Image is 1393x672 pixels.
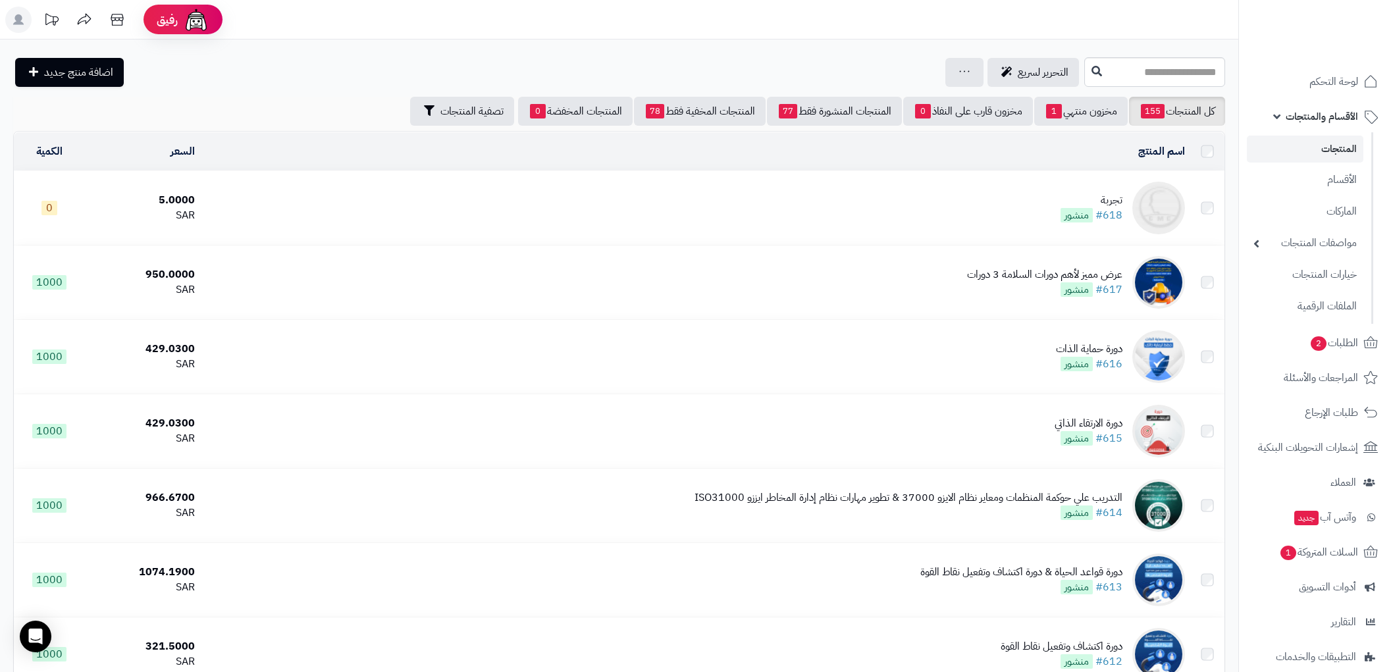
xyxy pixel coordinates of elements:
a: #615 [1095,430,1122,446]
img: logo-2.png [1303,37,1380,65]
a: المنتجات المخفية فقط78 [634,97,766,126]
span: الأقسام والمنتجات [1286,107,1358,126]
div: 1074.1900 [90,565,194,580]
div: SAR [90,208,194,223]
span: التحرير لسريع [1018,65,1068,80]
div: SAR [90,282,194,297]
a: اسم المنتج [1138,143,1185,159]
span: التطبيقات والخدمات [1276,648,1356,666]
span: منشور [1061,654,1093,669]
div: SAR [90,505,194,521]
span: 1000 [32,424,66,438]
span: أدوات التسويق [1299,578,1356,596]
span: منشور [1061,505,1093,520]
span: منشور [1061,208,1093,222]
a: مخزون قارب على النفاذ0 [903,97,1033,126]
img: التدريب علي حوكمة المنظمات ومعاير نظام الايزو 37000 & تطوير مهارات نظام إدارة المخاطر ايززو ISO31000 [1132,479,1185,532]
span: وآتس آب [1293,508,1356,527]
span: اضافة منتج جديد [44,65,113,80]
span: المراجعات والأسئلة [1284,369,1358,387]
img: تجربة [1132,182,1185,234]
div: التدريب علي حوكمة المنظمات ومعاير نظام الايزو 37000 & تطوير مهارات نظام إدارة المخاطر ايززو ISO31000 [695,490,1122,505]
span: الطلبات [1309,334,1358,352]
a: كل المنتجات155 [1129,97,1225,126]
span: رفيق [157,12,178,28]
span: طلبات الإرجاع [1305,403,1358,422]
div: SAR [90,357,194,372]
a: الكمية [36,143,63,159]
a: المراجعات والأسئلة [1247,362,1385,394]
button: تصفية المنتجات [410,97,514,126]
a: #617 [1095,282,1122,297]
span: 0 [41,201,57,215]
span: 1000 [32,498,66,513]
a: الملفات الرقمية [1247,292,1363,321]
span: 1000 [32,573,66,587]
div: 5.0000 [90,193,194,208]
div: SAR [90,580,194,595]
span: 78 [646,104,664,118]
div: دورة حماية الذات [1056,342,1122,357]
span: لوحة التحكم [1309,72,1358,91]
a: المنتجات [1247,136,1363,163]
span: تصفية المنتجات [440,103,504,119]
div: تجربة [1061,193,1122,208]
a: طلبات الإرجاع [1247,397,1385,428]
a: مواصفات المنتجات [1247,229,1363,257]
img: دورة قواعد الحياة & دورة اكتشاف وتفعيل نقاط القوة [1132,554,1185,606]
a: السلات المتروكة1 [1247,536,1385,568]
span: منشور [1061,282,1093,297]
span: 1 [1046,104,1062,118]
a: التحرير لسريع [987,58,1079,87]
a: وآتس آبجديد [1247,502,1385,533]
a: #618 [1095,207,1122,223]
img: دورة حماية الذات [1132,330,1185,383]
a: إشعارات التحويلات البنكية [1247,432,1385,463]
a: المنتجات المخفضة0 [518,97,633,126]
span: السلات المتروكة [1279,543,1358,561]
div: عرض مميز لأهم دورات السلامة 3 دورات [967,267,1122,282]
div: 966.6700 [90,490,194,505]
span: إشعارات التحويلات البنكية [1258,438,1358,457]
div: Open Intercom Messenger [20,621,51,652]
div: SAR [90,654,194,669]
span: التقارير [1331,613,1356,631]
span: 0 [915,104,931,118]
span: 1000 [32,647,66,661]
span: 1000 [32,349,66,364]
div: 321.5000 [90,639,194,654]
span: 1000 [32,275,66,290]
a: العملاء [1247,467,1385,498]
div: دورة اكتشاف وتفعيل نقاط القوة [1001,639,1122,654]
div: 429.0300 [90,342,194,357]
a: التقارير [1247,606,1385,638]
span: العملاء [1330,473,1356,492]
span: 77 [779,104,797,118]
a: مخزون منتهي1 [1034,97,1128,126]
div: 429.0300 [90,416,194,431]
div: دورة الارتقاء الذاتي [1055,416,1122,431]
a: الماركات [1247,197,1363,226]
div: 950.0000 [90,267,194,282]
span: منشور [1061,357,1093,371]
a: #614 [1095,505,1122,521]
a: لوحة التحكم [1247,66,1385,97]
a: #612 [1095,654,1122,669]
span: 2 [1311,336,1327,351]
span: 155 [1141,104,1165,118]
div: دورة قواعد الحياة & دورة اكتشاف وتفعيل نقاط القوة [920,565,1122,580]
a: تحديثات المنصة [35,7,68,36]
a: السعر [171,143,195,159]
a: #613 [1095,579,1122,595]
a: الطلبات2 [1247,327,1385,359]
img: دورة الارتقاء الذاتي [1132,405,1185,457]
a: الأقسام [1247,166,1363,194]
img: عرض مميز لأهم دورات السلامة 3 دورات [1132,256,1185,309]
span: منشور [1061,431,1093,446]
a: #616 [1095,356,1122,372]
div: SAR [90,431,194,446]
a: أدوات التسويق [1247,571,1385,603]
img: ai-face.png [183,7,209,33]
span: منشور [1061,580,1093,594]
span: 1 [1280,546,1296,560]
